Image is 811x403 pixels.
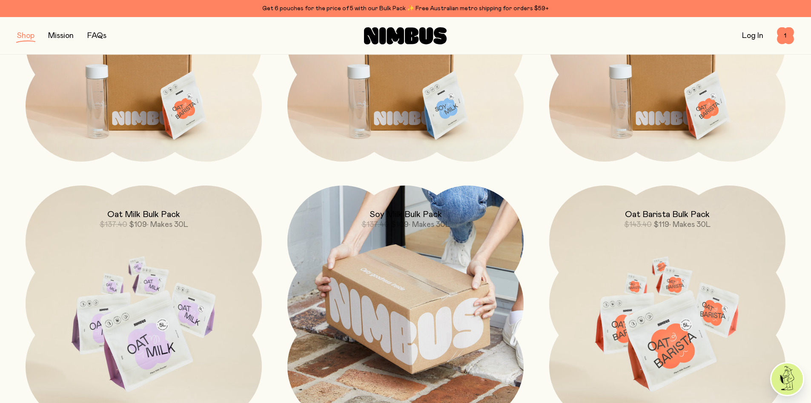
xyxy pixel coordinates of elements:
[391,221,409,229] span: $109
[409,221,450,229] span: • Makes 30L
[129,221,147,229] span: $109
[147,221,188,229] span: • Makes 30L
[361,221,389,229] span: $137.40
[17,3,794,14] div: Get 6 pouches for the price of 5 with our Bulk Pack ✨ Free Australian metro shipping for orders $59+
[100,221,127,229] span: $137.40
[653,221,669,229] span: $119
[625,209,710,220] h2: Oat Barista Bulk Pack
[777,27,794,44] button: 1
[624,221,652,229] span: $143.40
[669,221,711,229] span: • Makes 30L
[107,209,180,220] h2: Oat Milk Bulk Pack
[87,32,106,40] a: FAQs
[370,209,442,220] h2: Soy Milk Bulk Pack
[771,363,803,395] img: agent
[48,32,74,40] a: Mission
[742,32,763,40] a: Log In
